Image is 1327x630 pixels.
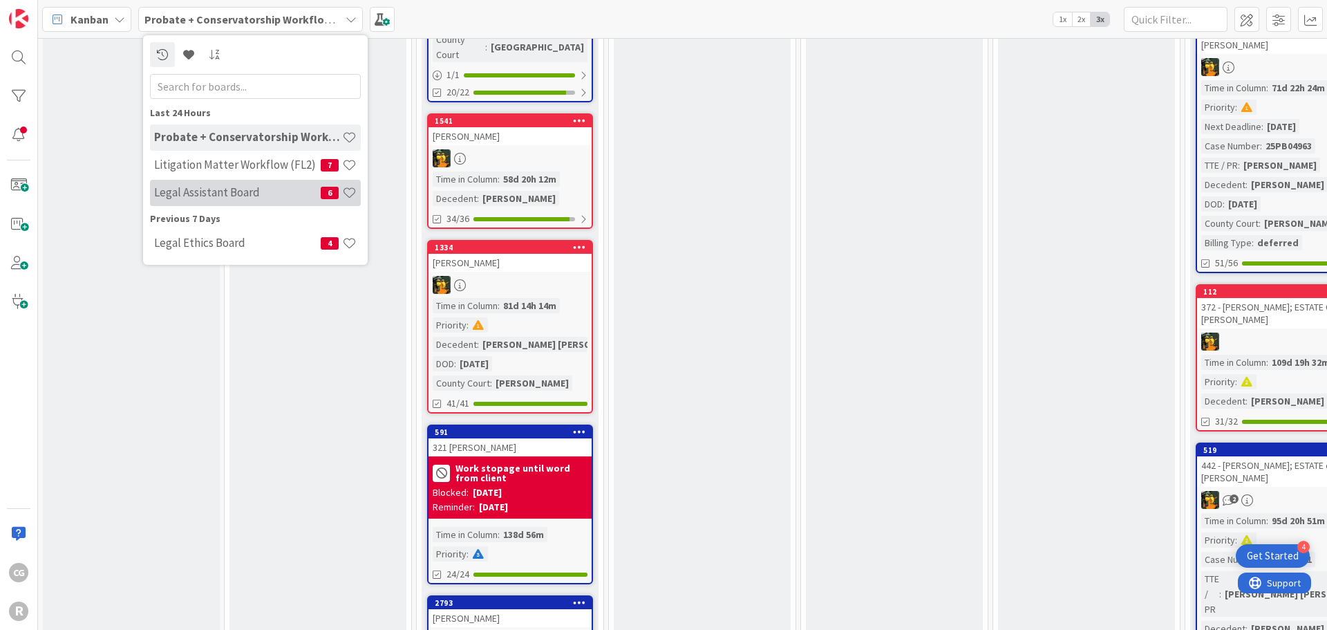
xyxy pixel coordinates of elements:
[1201,196,1223,212] div: DOD
[1266,80,1268,95] span: :
[154,130,342,144] h4: Probate + Conservatorship Workflow (FL2)
[1201,491,1219,509] img: MR
[429,609,592,627] div: [PERSON_NAME]
[150,74,361,99] input: Search for boards...
[433,172,498,187] div: Time in Column
[1254,235,1302,250] div: deferred
[435,243,592,252] div: 1334
[498,172,500,187] span: :
[1262,138,1315,154] div: 25PB04963
[429,115,592,127] div: 1541
[429,276,592,294] div: MR
[433,149,451,167] img: MR
[150,106,361,120] div: Last 24 Hours
[498,298,500,313] span: :
[70,11,109,28] span: Kanban
[1201,532,1235,548] div: Priority
[433,527,498,542] div: Time in Column
[321,187,339,199] span: 6
[429,241,592,272] div: 1334[PERSON_NAME]
[1247,549,1299,563] div: Get Started
[467,317,469,333] span: :
[479,191,559,206] div: [PERSON_NAME]
[455,463,587,483] b: Work stopage until word from client
[435,116,592,126] div: 1541
[1124,7,1227,32] input: Quick Filter...
[1266,355,1268,370] span: :
[429,241,592,254] div: 1334
[435,598,592,608] div: 2793
[429,127,592,145] div: [PERSON_NAME]
[429,438,592,456] div: 321 [PERSON_NAME]
[1252,235,1254,250] span: :
[429,426,592,438] div: 591
[1261,119,1263,134] span: :
[485,39,487,55] span: :
[154,236,321,250] h4: Legal Ethics Board
[433,500,475,515] div: Reminder:
[429,254,592,272] div: [PERSON_NAME]
[429,149,592,167] div: MR
[1201,513,1266,528] div: Time in Column
[435,427,592,437] div: 591
[433,317,467,333] div: Priority
[1260,138,1262,154] span: :
[1230,494,1239,503] span: 2
[1201,374,1235,389] div: Priority
[433,276,451,294] img: MR
[1201,571,1219,617] div: TTE / PR
[1297,541,1310,553] div: 4
[1201,158,1238,173] div: TTE / PR
[1201,58,1219,76] img: MR
[433,32,485,62] div: County Court
[1201,333,1219,351] img: MR
[479,500,508,515] div: [DATE]
[492,376,572,391] div: [PERSON_NAME]
[456,356,492,371] div: [DATE]
[29,2,63,19] span: Support
[1215,414,1238,429] span: 31/32
[1245,393,1248,409] span: :
[473,485,502,500] div: [DATE]
[467,546,469,562] span: :
[1201,552,1260,567] div: Case Number
[446,68,460,82] span: 1 / 1
[429,426,592,456] div: 591321 [PERSON_NAME]
[446,396,469,411] span: 41/41
[500,172,560,187] div: 58d 20h 12m
[1201,119,1261,134] div: Next Deadline
[1219,586,1221,602] span: :
[154,158,321,172] h4: Litigation Matter Workflow (FL2)
[446,85,469,100] span: 20/22
[321,159,339,172] span: 7
[1201,355,1266,370] div: Time in Column
[1235,100,1237,115] span: :
[433,485,469,500] div: Blocked:
[144,12,359,26] b: Probate + Conservatorship Workflow (FL2)
[1238,158,1240,173] span: :
[429,597,592,609] div: 2793
[429,597,592,627] div: 2793[PERSON_NAME]
[1236,544,1310,568] div: Open Get Started checklist, remaining modules: 4
[150,212,361,226] div: Previous 7 Days
[1201,80,1266,95] div: Time in Column
[1201,138,1260,154] div: Case Number
[433,191,477,206] div: Decedent
[1235,374,1237,389] span: :
[321,237,339,250] span: 4
[433,356,454,371] div: DOD
[1201,177,1245,192] div: Decedent
[433,337,477,352] div: Decedent
[479,337,634,352] div: [PERSON_NAME] [PERSON_NAME]
[490,376,492,391] span: :
[1240,158,1320,173] div: [PERSON_NAME]
[1266,513,1268,528] span: :
[500,527,547,542] div: 138d 56m
[454,356,456,371] span: :
[9,563,28,582] div: CG
[433,546,467,562] div: Priority
[429,115,592,145] div: 1541[PERSON_NAME]
[1072,12,1091,26] span: 2x
[487,39,587,55] div: [GEOGRAPHIC_DATA]
[433,376,490,391] div: County Court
